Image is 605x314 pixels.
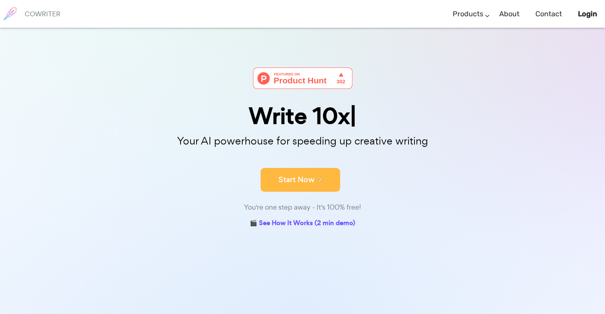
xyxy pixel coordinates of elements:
[453,2,483,26] a: Products
[104,133,502,150] p: Your AI powerhouse for speeding up creative writing
[104,202,502,213] div: You're one step away - It's 100% free!
[250,218,355,230] a: 🎬 See How It Works (2 min demo)
[261,168,340,192] button: Start Now
[104,105,502,127] div: Write 10x
[25,10,60,17] h6: COWRITER
[499,2,519,26] a: About
[578,10,597,18] b: Login
[253,67,352,89] img: Cowriter - Your AI buddy for speeding up creative writing | Product Hunt
[535,2,562,26] a: Contact
[578,2,597,26] a: Login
